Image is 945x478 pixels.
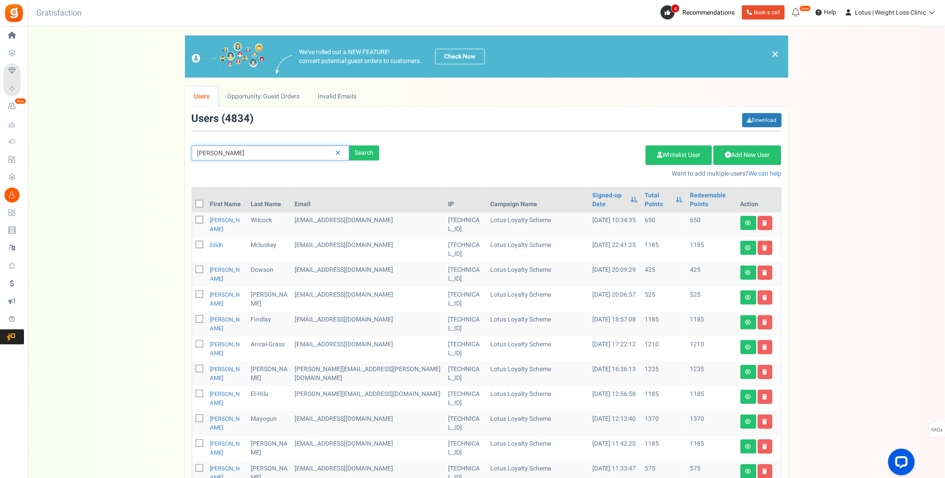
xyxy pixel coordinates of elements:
span: 4 [671,4,680,13]
a: Add New User [713,145,781,165]
td: Lotus Loyalty Scheme [487,262,589,287]
th: Action [737,188,781,212]
i: View details [745,394,752,400]
span: Recommendations [682,8,735,17]
a: Users [185,86,219,106]
a: Total Points [645,191,672,209]
td: 1185 [687,386,737,411]
td: 425 [687,262,737,287]
td: customer [291,337,445,361]
a: Whitelist User [646,145,712,165]
td: 650 [687,212,737,237]
td: [TECHNICAL_ID] [445,312,487,337]
td: 525 [642,287,687,312]
img: images [192,42,265,71]
td: 1185 [642,436,687,461]
td: Lotus Loyalty Scheme [487,312,589,337]
th: First Name [207,188,248,212]
td: 1235 [642,361,687,386]
i: Delete user [763,270,768,275]
h3: Gratisfaction [27,4,91,22]
i: Delete user [763,394,768,400]
td: [TECHNICAL_ID] [445,361,487,386]
td: [DATE] 16:36:13 [589,361,641,386]
td: [DATE] 10:34:35 [589,212,641,237]
td: [TECHNICAL_ID] [445,337,487,361]
i: View details [745,220,752,226]
td: 1185 [687,312,737,337]
a: [PERSON_NAME] [210,315,240,333]
i: View details [745,419,752,424]
i: View details [745,245,752,251]
img: images [276,55,293,74]
td: [PERSON_NAME] [247,361,291,386]
a: Reset [331,145,345,161]
td: 1185 [687,436,737,461]
th: Last Name [247,188,291,212]
td: customer [291,212,445,237]
a: Opportunity: Guest Orders [218,86,308,106]
a: [PERSON_NAME] [210,340,240,357]
td: [DATE] 12:56:58 [589,386,641,411]
td: Mcluskey [247,237,291,262]
a: Book a call [742,5,785,20]
h3: Users ( ) [192,113,254,125]
a: New [4,99,24,114]
td: customer [291,411,445,436]
td: 425 [642,262,687,287]
em: New [799,5,811,12]
td: Findlay [247,312,291,337]
a: Redeemable Points [690,191,733,209]
td: Lotus Loyalty Scheme [487,237,589,262]
td: [DATE] 18:57:08 [589,312,641,337]
th: IP [445,188,487,212]
a: [PERSON_NAME] [210,390,240,407]
i: View details [745,295,752,300]
th: Email [291,188,445,212]
td: 1185 [642,312,687,337]
td: 1370 [642,411,687,436]
td: 1210 [642,337,687,361]
td: Wilcock [247,212,291,237]
i: Delete user [763,320,768,325]
a: [PERSON_NAME] [210,266,240,283]
td: [PERSON_NAME] [247,436,291,461]
i: Delete user [763,469,768,474]
td: [DATE] 17:22:12 [589,337,641,361]
td: [TECHNICAL_ID] [445,262,487,287]
a: [PERSON_NAME] [210,290,240,308]
i: View details [745,469,752,474]
span: Lotus | Weight Loss Clinic [855,8,926,17]
td: El-Hilu [247,386,291,411]
td: Dowson [247,262,291,287]
i: Delete user [763,345,768,350]
td: Mayogun [247,411,291,436]
a: Help [812,5,840,20]
p: We've rolled out a NEW FEATURE! convert potential guest orders to customers. [299,48,422,66]
td: Arical-Grass [247,337,291,361]
img: Gratisfaction [4,3,24,23]
i: View details [745,320,752,325]
input: Search by email or name [192,145,349,161]
td: [DATE] 20:06:37 [589,287,641,312]
a: [PERSON_NAME] [210,415,240,432]
a: Download [742,113,782,127]
td: [TECHNICAL_ID] [445,237,487,262]
em: New [15,98,26,104]
td: customer [291,287,445,312]
a: Signed-up Date [592,191,626,209]
td: customer [291,237,445,262]
td: Lotus Loyalty Scheme [487,337,589,361]
td: [TECHNICAL_ID] [445,212,487,237]
td: customer [291,361,445,386]
span: FAQs [931,422,943,439]
i: Delete user [763,419,768,424]
i: View details [745,270,752,275]
td: Lotus Loyalty Scheme [487,212,589,237]
td: Lotus Loyalty Scheme [487,411,589,436]
td: [TECHNICAL_ID] [445,436,487,461]
td: customer [291,436,445,461]
td: [DATE] 22:41:25 [589,237,641,262]
i: View details [745,369,752,375]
